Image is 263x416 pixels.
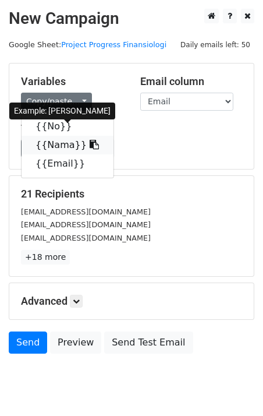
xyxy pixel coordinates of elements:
[176,40,254,49] a: Daily emails left: 50
[22,117,113,136] a: {{No}}
[21,207,151,216] small: [EMAIL_ADDRESS][DOMAIN_NAME]
[22,136,113,154] a: {{Nama}}
[104,332,193,354] a: Send Test Email
[21,220,151,229] small: [EMAIL_ADDRESS][DOMAIN_NAME]
[21,295,242,308] h5: Advanced
[21,93,92,111] a: Copy/paste...
[9,40,166,49] small: Google Sheet:
[9,103,115,119] div: Example: [PERSON_NAME]
[9,9,254,29] h2: New Campaign
[205,360,263,416] iframe: Chat Widget
[140,75,242,88] h5: Email column
[50,332,101,354] a: Preview
[21,250,70,265] a: +18 more
[21,188,242,200] h5: 21 Recipients
[21,234,151,242] small: [EMAIL_ADDRESS][DOMAIN_NAME]
[9,332,47,354] a: Send
[21,75,123,88] h5: Variables
[22,154,113,173] a: {{Email}}
[176,38,254,51] span: Daily emails left: 50
[61,40,166,49] a: Project Progress Finansiologi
